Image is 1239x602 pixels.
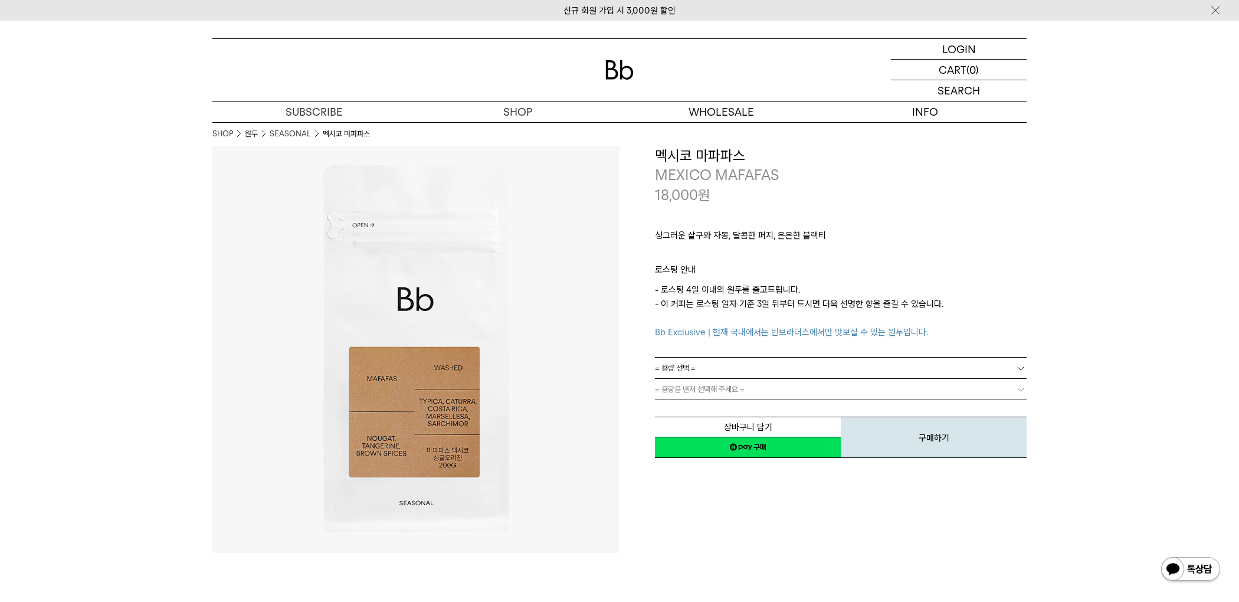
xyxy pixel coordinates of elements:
[212,102,416,122] a: SUBSCRIBE
[655,165,1027,185] p: MEXICO MAFAFAS
[655,327,928,338] span: Bb Exclusive | 현재 국내에서는 빈브라더스에서만 맛보실 수 있는 원두입니다.
[939,60,966,80] p: CART
[841,417,1027,458] button: 구매하기
[938,80,980,101] p: SEARCH
[1160,556,1221,584] img: 카카오톡 채널 1:1 채팅 버튼
[212,146,619,553] img: 멕시코 마파파스
[655,185,710,205] p: 18,000
[891,39,1027,60] a: LOGIN
[270,128,311,140] a: SEASONAL
[655,146,1027,166] h3: 멕시코 마파파스
[245,128,258,140] a: 원두
[891,60,1027,80] a: CART (0)
[966,60,979,80] p: (0)
[823,102,1027,122] p: INFO
[655,379,745,400] span: = 용량을 먼저 선택해 주세요 =
[655,417,841,437] button: 장바구니 담기
[655,248,1027,263] p: ㅤ
[655,263,1027,283] p: 로스팅 안내
[212,128,233,140] a: SHOP
[698,187,710,204] span: 원
[416,102,619,122] a: SHOP
[605,60,634,80] img: 로고
[323,128,370,140] li: 멕시코 마파파스
[655,358,696,378] span: = 용량 선택 =
[655,437,841,458] a: 새창
[942,39,976,59] p: LOGIN
[619,102,823,122] p: WHOLESALE
[655,283,1027,339] p: - 로스팅 4일 이내의 원두를 출고드립니다. - 이 커피는 로스팅 일자 기준 3일 뒤부터 드시면 더욱 선명한 향을 즐길 수 있습니다.
[655,228,1027,248] p: 싱그러운 살구와 자몽, 달콤한 퍼지, 은은한 블랙티
[563,5,676,16] a: 신규 회원 가입 시 3,000원 할인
